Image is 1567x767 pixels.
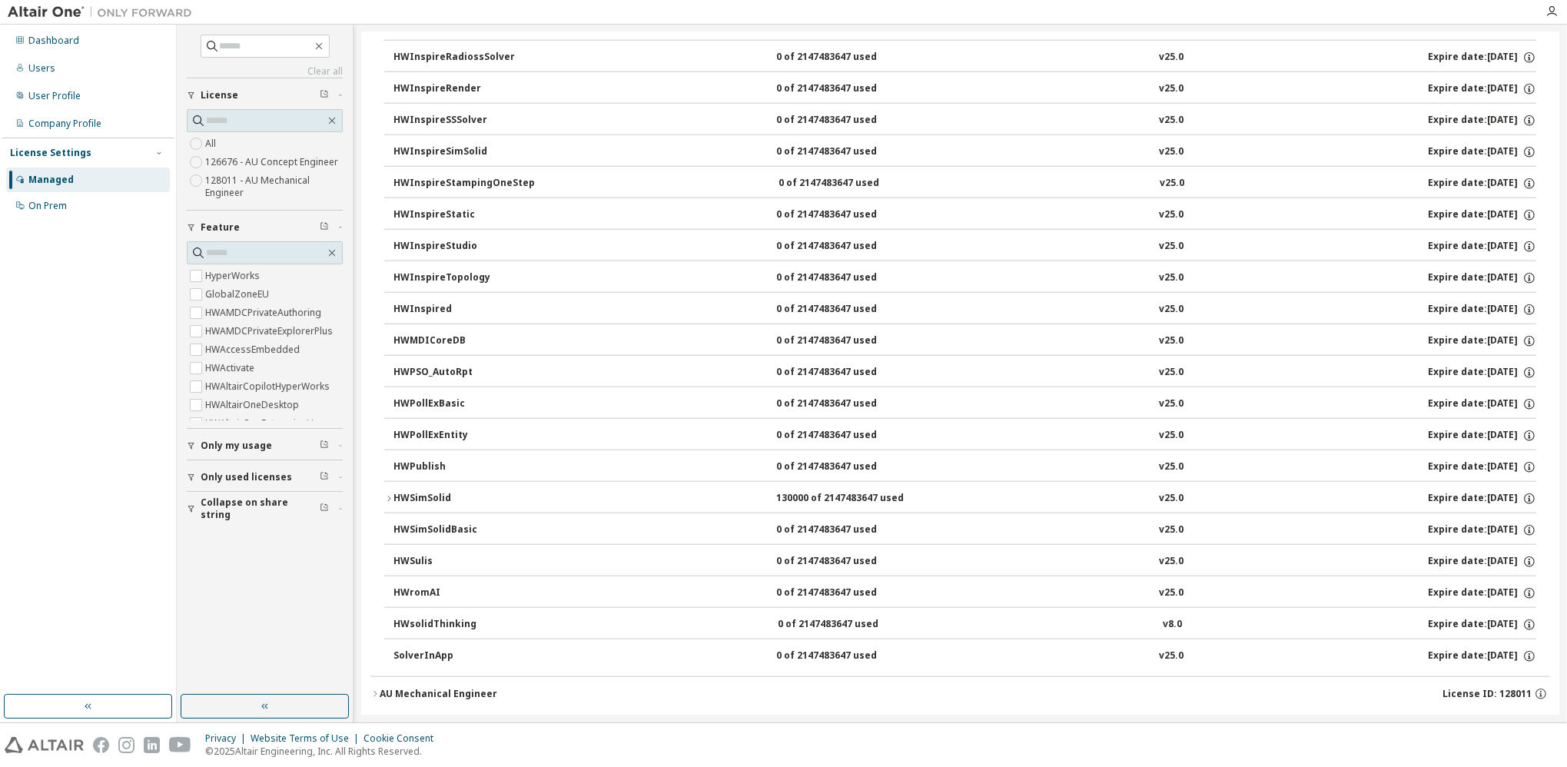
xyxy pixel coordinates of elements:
button: HWInspireStudio0 of 2147483647 usedv25.0Expire date:[DATE] [393,230,1536,264]
div: 0 of 2147483647 used [776,114,915,128]
div: v25.0 [1159,586,1184,600]
div: HWromAI [393,586,532,600]
div: HWInspired [393,303,532,317]
div: Dashboard [28,35,79,47]
div: v25.0 [1159,82,1184,96]
div: v25.0 [1159,334,1184,348]
div: Expire date: [DATE] [1428,82,1536,96]
img: instagram.svg [118,737,134,753]
div: HWPollExBasic [393,397,532,411]
button: HWPollExEntity0 of 2147483647 usedv25.0Expire date:[DATE] [393,419,1536,453]
div: 0 of 2147483647 used [776,555,915,569]
button: HWInspireStatic0 of 2147483647 usedv25.0Expire date:[DATE] [393,198,1536,232]
label: 126676 - AU Concept Engineer [205,153,341,171]
img: youtube.svg [169,737,191,753]
div: HWMDICoreDB [393,334,532,348]
div: v25.0 [1159,114,1184,128]
div: AU Mechanical Engineer [380,688,497,700]
div: Expire date: [DATE] [1428,271,1536,285]
div: Expire date: [DATE] [1428,586,1536,600]
div: HWSimSolid [393,492,532,506]
div: Expire date: [DATE] [1428,51,1536,65]
div: v25.0 [1159,460,1184,474]
div: Managed [28,174,74,186]
div: HWsolidThinking [393,618,532,632]
button: License [187,78,343,112]
button: HWInspireSimSolid0 of 2147483647 usedv25.0Expire date:[DATE] [393,135,1536,169]
span: Collapse on share string [201,496,320,521]
div: HWInspireSSSolver [393,114,532,128]
div: v25.0 [1159,303,1184,317]
div: HWInspireStampingOneStep [393,177,535,191]
div: v25.0 [1159,208,1184,222]
div: v25.0 [1159,51,1184,65]
button: HWSimSolidBasic0 of 2147483647 usedv25.0Expire date:[DATE] [393,513,1536,547]
div: User Profile [28,90,81,102]
span: Only my usage [201,440,272,452]
div: 0 of 2147483647 used [776,649,915,663]
label: HWAltairOneDesktop [205,396,302,414]
div: 130000 of 2147483647 used [776,492,915,506]
div: Website Terms of Use [251,732,364,745]
div: HWInspireRender [393,82,532,96]
div: 0 of 2147483647 used [778,618,916,632]
div: Expire date: [DATE] [1428,208,1536,222]
span: Clear filter [320,503,329,515]
img: facebook.svg [93,737,109,753]
p: © 2025 Altair Engineering, Inc. All Rights Reserved. [205,745,443,758]
div: SolverInApp [393,649,532,663]
label: HWAltairOneEnterpriseUser [205,414,331,433]
div: 0 of 2147483647 used [776,240,915,254]
button: HWsolidThinking0 of 2147483647 usedv8.0Expire date:[DATE] [393,608,1536,642]
button: HWInspireRender0 of 2147483647 usedv25.0Expire date:[DATE] [393,72,1536,106]
label: HWActivate [205,359,257,377]
span: Clear filter [320,471,329,483]
div: Expire date: [DATE] [1428,366,1536,380]
button: HWromAI0 of 2147483647 usedv25.0Expire date:[DATE] [393,576,1536,610]
div: Expire date: [DATE] [1428,618,1536,632]
div: HWInspireSimSolid [393,145,532,159]
button: HWInspired0 of 2147483647 usedv25.0Expire date:[DATE] [393,293,1536,327]
div: Expire date: [DATE] [1428,460,1536,474]
div: License Settings [10,147,91,159]
div: v25.0 [1159,240,1184,254]
div: HWPSO_AutoRpt [393,366,532,380]
div: v25.0 [1159,523,1184,537]
div: HWPublish [393,460,532,474]
div: 0 of 2147483647 used [776,51,915,65]
div: v25.0 [1159,145,1184,159]
div: 0 of 2147483647 used [779,177,917,191]
div: Users [28,62,55,75]
div: 0 of 2147483647 used [776,208,915,222]
span: License ID: 128011 [1443,688,1532,700]
div: v25.0 [1159,492,1184,506]
div: 0 of 2147483647 used [776,366,915,380]
span: Clear filter [320,221,329,234]
label: HyperWorks [205,267,263,285]
div: Expire date: [DATE] [1428,429,1536,443]
img: altair_logo.svg [5,737,84,753]
button: HWSimSolid130000 of 2147483647 usedv25.0Expire date:[DATE] [384,482,1536,516]
div: 0 of 2147483647 used [776,145,915,159]
div: Expire date: [DATE] [1428,145,1536,159]
div: 0 of 2147483647 used [776,303,915,317]
img: linkedin.svg [144,737,160,753]
div: Expire date: [DATE] [1428,177,1536,191]
button: HWInspireTopology0 of 2147483647 usedv25.0Expire date:[DATE] [393,261,1536,295]
img: Altair One [8,5,200,20]
button: HWInspireRadiossSolver0 of 2147483647 usedv25.0Expire date:[DATE] [393,41,1536,75]
div: Expire date: [DATE] [1428,303,1536,317]
div: v25.0 [1159,555,1184,569]
div: 0 of 2147483647 used [776,523,915,537]
button: AU Mechanical EngineerLicense ID: 128011 [370,677,1550,711]
label: 128011 - AU Mechanical Engineer [205,171,343,202]
div: 0 of 2147483647 used [776,586,915,600]
div: v25.0 [1159,366,1184,380]
div: v25.0 [1159,271,1184,285]
div: HWPollExEntity [393,429,532,443]
button: HWPSO_AutoRpt0 of 2147483647 usedv25.0Expire date:[DATE] [393,356,1536,390]
div: 0 of 2147483647 used [776,334,915,348]
div: Expire date: [DATE] [1428,523,1536,537]
label: GlobalZoneEU [205,285,272,304]
span: Clear filter [320,440,329,452]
